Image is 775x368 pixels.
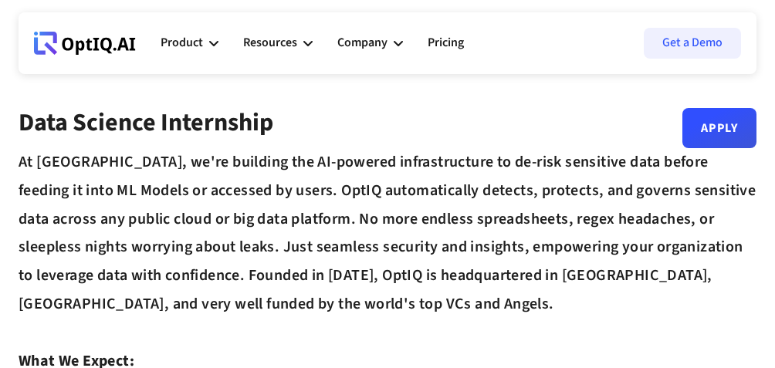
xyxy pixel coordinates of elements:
a: Apply [682,108,756,148]
div: Webflow Homepage [34,54,35,55]
div: Product [161,32,203,53]
a: Webflow Homepage [34,20,136,66]
a: Pricing [428,20,464,66]
strong: Data Science Internship [19,105,273,140]
div: Resources [243,32,297,53]
div: Company [337,32,387,53]
a: Get a Demo [644,28,741,59]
